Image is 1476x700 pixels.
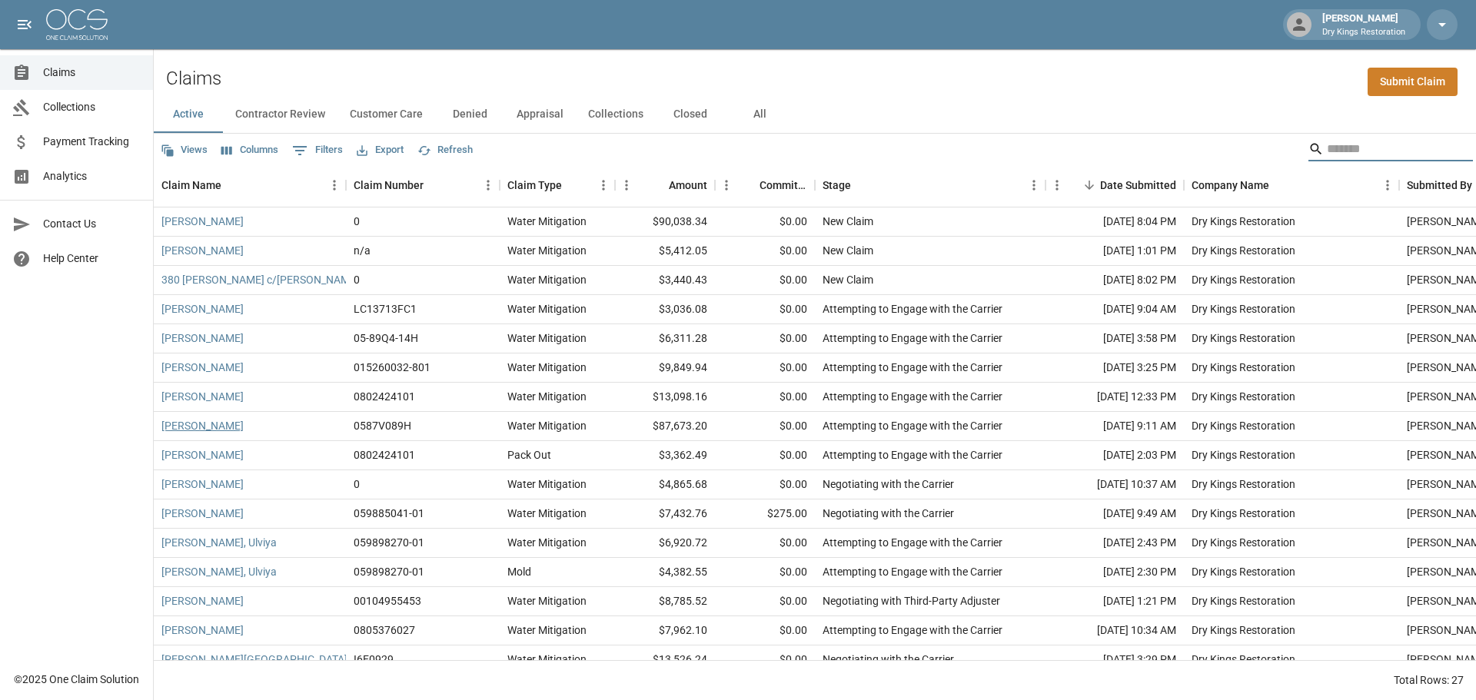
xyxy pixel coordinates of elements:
div: Stage [823,164,851,207]
div: Dry Kings Restoration [1192,301,1295,317]
span: Analytics [43,168,141,184]
div: Negotiating with Third-Party Adjuster [823,593,1000,609]
img: ocs-logo-white-transparent.png [46,9,108,40]
div: $0.00 [715,412,815,441]
button: Contractor Review [223,96,337,133]
div: $3,036.08 [615,295,715,324]
div: Mold [507,564,531,579]
div: Dry Kings Restoration [1192,272,1295,287]
div: Water Mitigation [507,360,587,375]
div: 00104955453 [354,593,421,609]
div: Water Mitigation [507,593,587,609]
div: Claim Type [507,164,562,207]
div: Dry Kings Restoration [1192,593,1295,609]
div: Search [1308,137,1473,164]
div: Claim Type [500,164,615,207]
div: Water Mitigation [507,535,587,550]
button: Customer Care [337,96,435,133]
div: Negotiating with the Carrier [823,652,954,667]
button: Export [353,138,407,162]
div: $0.00 [715,529,815,558]
div: $13,526.24 [615,645,715,675]
span: Claims [43,65,141,81]
div: [DATE] 2:03 PM [1045,441,1184,470]
div: $5,412.05 [615,237,715,266]
div: [DATE] 1:21 PM [1045,587,1184,616]
div: [DATE] 1:01 PM [1045,237,1184,266]
div: Water Mitigation [507,272,587,287]
div: Attempting to Engage with the Carrier [823,535,1002,550]
div: $0.00 [715,441,815,470]
a: [PERSON_NAME][GEOGRAPHIC_DATA] [161,652,347,667]
div: Attempting to Engage with the Carrier [823,360,1002,375]
span: Payment Tracking [43,134,141,150]
div: $0.00 [715,207,815,237]
a: [PERSON_NAME] [161,330,244,346]
div: $6,311.28 [615,324,715,353]
a: [PERSON_NAME], Ulviya [161,535,277,550]
div: Dry Kings Restoration [1192,535,1295,550]
a: [PERSON_NAME] [161,418,244,433]
button: Menu [615,174,638,197]
div: [PERSON_NAME] [1316,11,1411,38]
div: $0.00 [715,266,815,295]
div: Attempting to Engage with the Carrier [823,622,1002,638]
div: 0802424101 [354,389,415,404]
button: Denied [435,96,504,133]
div: New Claim [823,214,873,229]
div: $6,920.72 [615,529,715,558]
button: Select columns [218,138,282,162]
div: $275.00 [715,499,815,529]
div: $3,440.43 [615,266,715,295]
div: Pack Out [507,447,551,463]
div: Dry Kings Restoration [1192,447,1295,463]
div: 059898270-01 [354,535,424,550]
button: Collections [576,96,656,133]
div: Claim Number [354,164,424,207]
div: $8,785.52 [615,587,715,616]
div: 059898270-01 [354,564,424,579]
button: Views [157,138,211,162]
div: Company Name [1192,164,1269,207]
div: [DATE] 9:49 AM [1045,499,1184,529]
a: [PERSON_NAME] [161,622,244,638]
button: Menu [477,174,500,197]
div: $0.00 [715,558,815,587]
div: 0805376027 [354,622,415,638]
div: Attempting to Engage with the Carrier [823,418,1002,433]
button: Appraisal [504,96,576,133]
div: $0.00 [715,353,815,383]
button: All [725,96,794,133]
div: Dry Kings Restoration [1192,652,1295,667]
button: Sort [1079,174,1100,196]
button: Sort [562,174,583,196]
div: $3,362.49 [615,441,715,470]
span: Collections [43,99,141,115]
div: dynamic tabs [154,96,1476,133]
div: [DATE] 9:04 AM [1045,295,1184,324]
div: I6E0929 [354,652,394,667]
button: Menu [1376,174,1399,197]
div: New Claim [823,243,873,258]
div: Committed Amount [715,164,815,207]
button: Sort [424,174,445,196]
div: [DATE] 3:29 PM [1045,645,1184,675]
button: open drawer [9,9,40,40]
div: Dry Kings Restoration [1192,330,1295,346]
div: LC13713FC1 [354,301,417,317]
div: Claim Name [161,164,221,207]
div: $0.00 [715,295,815,324]
div: Dry Kings Restoration [1192,564,1295,579]
div: Water Mitigation [507,652,587,667]
div: [DATE] 8:02 PM [1045,266,1184,295]
div: 059885041-01 [354,506,424,521]
button: Show filters [288,138,347,163]
div: $13,098.16 [615,383,715,412]
div: Water Mitigation [507,506,587,521]
div: [DATE] 12:33 PM [1045,383,1184,412]
div: Water Mitigation [507,330,587,346]
button: Menu [1045,174,1069,197]
div: [DATE] 9:11 AM [1045,412,1184,441]
button: Menu [323,174,346,197]
button: Menu [715,174,738,197]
